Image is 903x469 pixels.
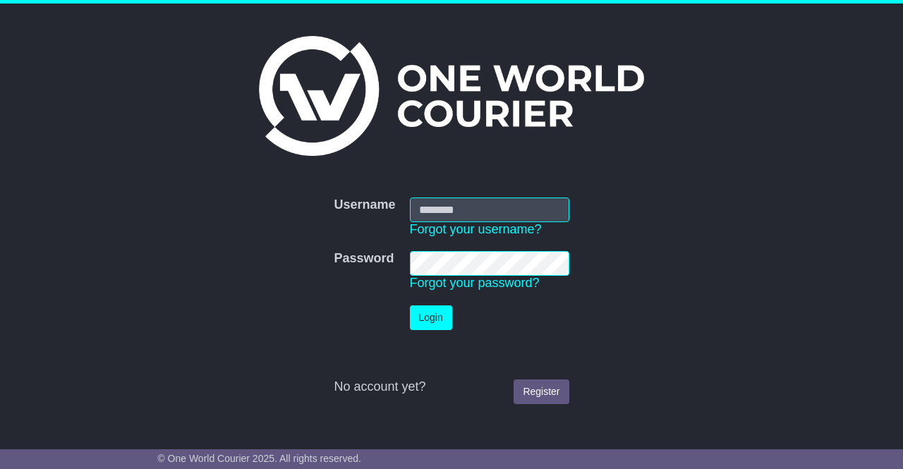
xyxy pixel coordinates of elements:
[157,453,361,464] span: © One World Courier 2025. All rights reserved.
[334,379,569,395] div: No account yet?
[410,222,542,236] a: Forgot your username?
[334,251,394,267] label: Password
[514,379,569,404] a: Register
[410,305,452,330] button: Login
[410,276,540,290] a: Forgot your password?
[259,36,644,156] img: One World
[334,197,395,213] label: Username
